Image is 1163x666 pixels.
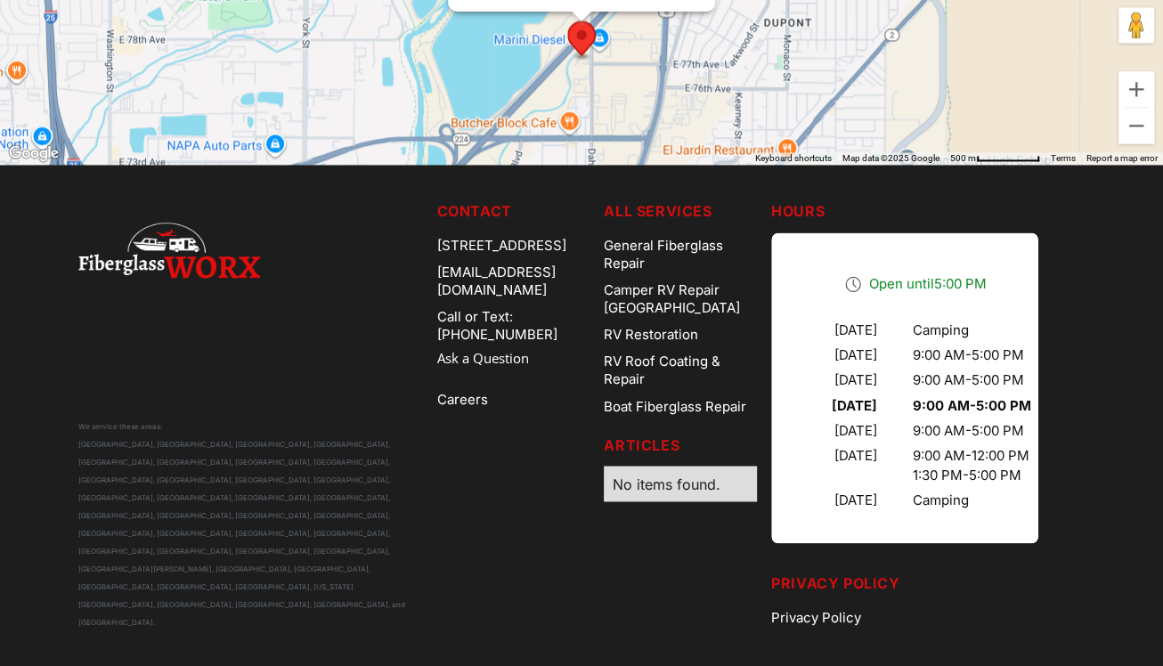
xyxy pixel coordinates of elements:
h5: Contact [436,200,590,222]
div: Fiberglass Worx [567,20,596,61]
div: [DATE] [800,491,877,508]
a: Boat Fiberglass Repair [604,393,757,419]
span: Open until [869,275,987,292]
button: Map Scale: 500 m per 68 pixels [945,152,1045,165]
div: [DATE] [800,371,877,389]
h5: Hours [771,200,1085,222]
h5: Articles [604,434,757,455]
div: No items found. [613,475,748,492]
button: Zoom out [1118,108,1154,143]
div: [STREET_ADDRESS] [436,232,590,259]
div: [DATE] [800,446,877,483]
a: Report a map error [1086,153,1158,163]
span: Map data ©2025 Google [842,153,939,163]
button: Keyboard shortcuts [755,152,832,165]
div: [EMAIL_ADDRESS][DOMAIN_NAME] [436,259,590,304]
a: Call or Text: [PHONE_NUMBER] [436,304,590,348]
a: RV Restoration [604,321,757,348]
button: Zoom in [1118,71,1154,107]
div: We service these areas: [GEOGRAPHIC_DATA], [GEOGRAPHIC_DATA], [GEOGRAPHIC_DATA], [GEOGRAPHIC_DATA... [78,417,422,630]
div: 9:00 AM - 5:00 PM [913,346,1031,364]
button: Drag Pegman onto the map to open Street View [1118,7,1154,43]
div: 9:00 AM - 12:00 PM [913,446,1031,464]
div: Camping [913,321,1031,339]
a: General Fiberglass Repair [604,232,757,277]
a: Camper RV Repair [GEOGRAPHIC_DATA] [604,277,757,321]
a: Careers [436,386,590,412]
img: Google [4,142,63,165]
a: Terms [1051,153,1076,163]
span: 500 m [950,153,976,163]
div: [DATE] [800,396,877,414]
div: [DATE] [800,346,877,364]
div: Camping [913,491,1031,508]
div: [DATE] [800,421,877,439]
div: 9:00 AM - 5:00 PM [913,371,1031,389]
div: 9:00 AM - 5:00 PM [913,421,1031,439]
h5: ALL SERVICES [604,200,757,222]
div: [DATE] [800,321,877,339]
time: 5:00 PM [934,275,987,292]
a: RV Roof Coating & Repair [604,348,757,393]
div: 9:00 AM - 5:00 PM [913,396,1031,414]
h5: Privacy Policy [771,572,1085,593]
a: Privacy Policy [771,604,1085,630]
a: Open this area in Google Maps (opens a new window) [4,142,63,165]
a: Ask a Question [436,348,590,369]
div: 1:30 PM - 5:00 PM [913,466,1031,483]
